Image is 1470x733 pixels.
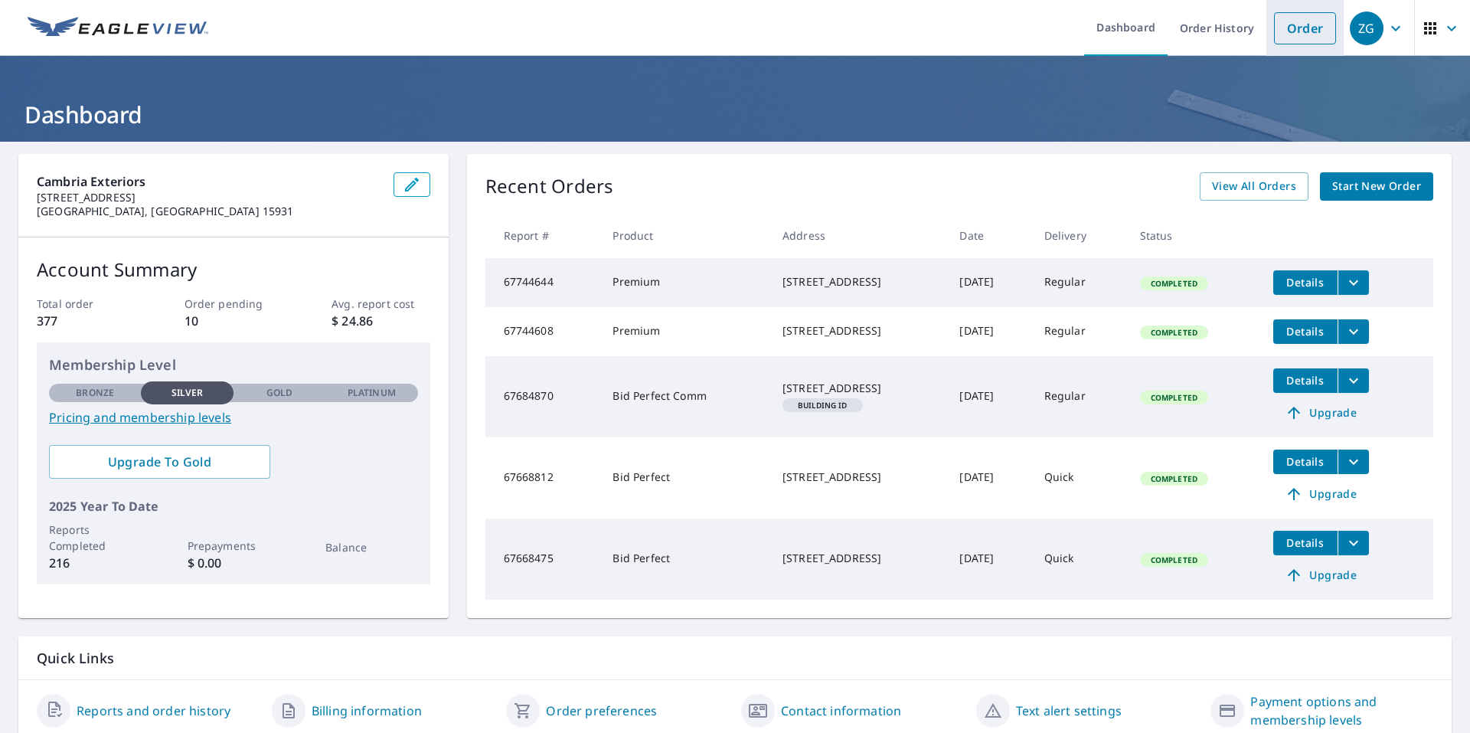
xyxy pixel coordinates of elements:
span: Details [1282,275,1328,290]
p: Order pending [185,296,283,312]
p: $ 24.86 [332,312,430,330]
p: [GEOGRAPHIC_DATA], [GEOGRAPHIC_DATA] 15931 [37,205,381,218]
button: filesDropdownBtn-67744608 [1338,319,1369,344]
a: Order preferences [546,702,657,720]
td: Regular [1032,307,1128,356]
td: Regular [1032,356,1128,437]
td: Bid Perfect [600,519,769,600]
p: Membership Level [49,355,418,375]
td: Quick [1032,519,1128,600]
span: Upgrade To Gold [61,453,258,470]
th: Date [947,213,1031,258]
td: 67684870 [485,356,601,437]
div: [STREET_ADDRESS] [782,323,935,339]
a: Upgrade [1273,563,1369,587]
td: [DATE] [947,356,1031,437]
p: 377 [37,312,135,330]
h1: Dashboard [18,99,1452,130]
span: Completed [1142,555,1207,565]
td: Regular [1032,258,1128,307]
button: detailsBtn-67668812 [1273,450,1338,474]
a: Pricing and membership levels [49,408,418,427]
span: Upgrade [1282,404,1360,422]
p: Bronze [76,386,114,400]
span: Start New Order [1332,177,1421,196]
td: 67668475 [485,519,601,600]
a: Upgrade [1273,482,1369,506]
p: Balance [325,539,417,555]
td: Premium [600,258,769,307]
th: Address [770,213,947,258]
button: filesDropdownBtn-67668475 [1338,531,1369,555]
p: Account Summary [37,256,430,283]
th: Status [1128,213,1261,258]
em: Building ID [798,401,848,409]
span: Completed [1142,278,1207,289]
a: Text alert settings [1016,702,1122,720]
button: detailsBtn-67684870 [1273,368,1338,393]
a: Billing information [312,702,422,720]
td: [DATE] [947,258,1031,307]
span: Details [1282,324,1328,339]
a: Order [1274,12,1336,44]
span: Details [1282,454,1328,469]
button: filesDropdownBtn-67684870 [1338,368,1369,393]
a: Reports and order history [77,702,230,720]
span: Upgrade [1282,485,1360,503]
button: detailsBtn-67744644 [1273,270,1338,295]
span: Details [1282,535,1328,550]
a: Start New Order [1320,172,1433,201]
td: 67744644 [485,258,601,307]
div: [STREET_ADDRESS] [782,381,935,396]
p: 10 [185,312,283,330]
p: Silver [171,386,204,400]
td: Bid Perfect Comm [600,356,769,437]
th: Product [600,213,769,258]
div: [STREET_ADDRESS] [782,470,935,485]
td: Quick [1032,437,1128,519]
td: Premium [600,307,769,356]
div: [STREET_ADDRESS] [782,551,935,566]
th: Delivery [1032,213,1128,258]
span: Completed [1142,327,1207,338]
div: ZG [1350,11,1383,45]
td: [DATE] [947,519,1031,600]
td: Bid Perfect [600,437,769,519]
span: View All Orders [1212,177,1296,196]
p: Reports Completed [49,522,141,554]
a: View All Orders [1200,172,1308,201]
p: $ 0.00 [188,554,279,572]
a: Upgrade To Gold [49,445,270,479]
span: Details [1282,373,1328,388]
td: [DATE] [947,307,1031,356]
p: Recent Orders [485,172,614,201]
p: Gold [266,386,292,400]
td: 67744608 [485,307,601,356]
p: 2025 Year To Date [49,497,418,515]
span: Completed [1142,473,1207,484]
td: [DATE] [947,437,1031,519]
p: Platinum [348,386,396,400]
span: Upgrade [1282,566,1360,584]
button: filesDropdownBtn-67668812 [1338,450,1369,474]
p: Prepayments [188,538,279,554]
th: Report # [485,213,601,258]
a: Upgrade [1273,401,1369,425]
button: filesDropdownBtn-67744644 [1338,270,1369,295]
a: Payment options and membership levels [1250,692,1433,729]
p: [STREET_ADDRESS] [37,191,381,205]
button: detailsBtn-67744608 [1273,319,1338,344]
a: Contact information [781,702,901,720]
p: 216 [49,554,141,572]
p: Total order [37,296,135,312]
button: detailsBtn-67668475 [1273,531,1338,555]
p: Cambria Exteriors [37,172,381,191]
p: Quick Links [37,649,1433,668]
div: [STREET_ADDRESS] [782,274,935,290]
img: EV Logo [28,17,208,40]
span: Completed [1142,392,1207,403]
td: 67668812 [485,437,601,519]
p: Avg. report cost [332,296,430,312]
